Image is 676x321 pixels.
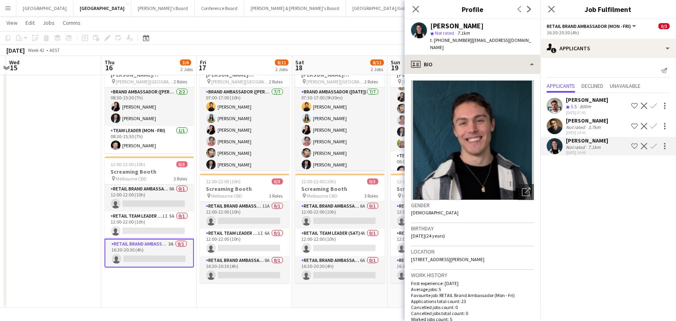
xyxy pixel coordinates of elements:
[105,239,194,267] app-card-role: RETAIL Brand Ambassador (Mon - Fri)3A0/116:30-20:30 (4h)
[105,52,194,153] app-job-card: 08:30-15:30 (7h)3/3MotoGP 2025 @ [PERSON_NAME][GEOGRAPHIC_DATA] [PERSON_NAME][GEOGRAPHIC_DATA]2 R...
[391,52,480,170] app-job-card: 08:00-17:30 (9h30m)8/8MotoGP 2025 @ [PERSON_NAME][GEOGRAPHIC_DATA] [PERSON_NAME][GEOGRAPHIC_DATA]...
[389,63,400,72] span: 19
[174,176,188,182] span: 3 Roles
[547,30,670,36] div: 16:30-20:30 (4h)
[206,178,241,184] span: 12:00-22:00 (10h)
[346,0,441,16] button: [GEOGRAPHIC_DATA]/Gold Coast Winter
[295,59,304,66] span: Sat
[397,178,432,184] span: 12:00-22:00 (10h)
[367,178,378,184] span: 0/3
[105,59,115,66] span: Thu
[105,168,194,175] h3: Screaming Booth
[411,304,534,310] p: Cancelled jobs count: 0
[391,256,480,283] app-card-role: RETAIL Brand Ambassador ([DATE])9A0/116:30-20:30 (4h)
[411,256,484,262] span: [STREET_ADDRESS][PERSON_NAME]
[200,59,206,66] span: Fri
[3,18,21,28] a: View
[365,79,378,85] span: 2 Roles
[371,66,383,72] div: 2 Jobs
[6,19,18,26] span: View
[411,210,459,216] span: [DEMOGRAPHIC_DATA]
[581,83,603,89] span: Declined
[63,19,81,26] span: Comms
[180,66,193,72] div: 2 Jobs
[211,193,243,199] span: Melbourne CBD
[73,0,131,16] button: [GEOGRAPHIC_DATA]
[411,225,534,232] h3: Birthday
[405,55,540,74] div: Bio
[307,193,338,199] span: Melbourne CBD
[411,310,534,316] p: Cancelled jobs total count: 0
[6,46,25,54] div: [DATE]
[275,66,288,72] div: 2 Jobs
[405,4,540,14] h3: Profile
[105,212,194,239] app-card-role: RETAIL Team Leader (Mon - Fri)1I5A0/112:00-22:00 (10h)
[272,178,283,184] span: 0/3
[307,79,365,85] span: [PERSON_NAME][GEOGRAPHIC_DATA]
[566,110,608,115] div: [DATE] 07:45
[294,63,304,72] span: 18
[566,150,608,155] div: [DATE] 14:49
[540,4,676,14] h3: Job Fulfilment
[200,174,289,283] app-job-card: 12:00-22:00 (10h)0/3Screaming Booth Melbourne CBD3 RolesRETAIL Brand Ambassador (Mon - Fri)11A0/1...
[200,229,289,256] app-card-role: RETAIL Team Leader (Mon - Fri)1I6A0/112:00-22:00 (10h)
[295,52,385,170] div: 07:30-17:00 (9h30m)8/8MotoGP 2025 @ [PERSON_NAME][GEOGRAPHIC_DATA] [PERSON_NAME][GEOGRAPHIC_DATA]...
[16,0,73,16] button: [GEOGRAPHIC_DATA]
[200,52,289,170] app-job-card: 07:00-17:00 (10h)8/8MotoGP 2025 @ [PERSON_NAME][GEOGRAPHIC_DATA] [PERSON_NAME][GEOGRAPHIC_DATA]2 ...
[295,229,385,256] app-card-role: RETAIL Team Leader (Sat)4A0/112:00-22:00 (10h)
[370,59,384,65] span: 8/11
[547,23,637,29] button: RETAIL Brand Ambassador (Mon - Fri)
[411,271,534,279] h3: Work history
[435,30,454,36] span: Not rated
[391,174,480,283] app-job-card: 12:00-22:00 (10h)0/3Screaming Booth Melbourne CBD3 RolesRETAIL Brand Ambassador ([DATE])11A0/112:...
[391,151,480,178] app-card-role: Team Leader ([DATE])1/108:00-17:30 (9h30m)[PERSON_NAME]
[40,18,58,28] a: Jobs
[200,185,289,192] h3: Screaming Booth
[566,124,587,130] div: Not rated
[195,0,244,16] button: Conference Board
[578,103,593,110] div: 800m
[9,59,20,66] span: Wed
[547,23,631,29] span: RETAIL Brand Ambassador (Mon - Fri)
[402,193,433,199] span: Melbourne CBD
[200,87,289,184] app-card-role: Brand Ambassador ([PERSON_NAME])7/707:00-17:00 (10h)[PERSON_NAME][PERSON_NAME][PERSON_NAME][PERSO...
[269,193,283,199] span: 3 Roles
[105,184,194,212] app-card-role: RETAIL Brand Ambassador (Mon - Fri)9A0/112:00-22:00 (10h)
[391,185,480,192] h3: Screaming Booth
[456,30,471,36] span: 7.1km
[411,298,534,304] p: Applications total count: 23
[587,144,602,150] div: 7.1km
[59,18,84,28] a: Comms
[391,59,400,66] span: Sun
[295,202,385,229] app-card-role: RETAIL Brand Ambassador ([DATE])6A0/112:00-22:00 (10h)
[103,63,115,72] span: 16
[566,144,587,150] div: Not rated
[391,55,480,151] app-card-role: Brand Ambassador ([DATE])7/708:00-17:30 (9h30m)[PERSON_NAME][PERSON_NAME][PERSON_NAME][PERSON_NAM...
[275,59,289,65] span: 8/11
[111,161,146,167] span: 12:00-22:00 (10h)
[200,202,289,229] app-card-role: RETAIL Brand Ambassador (Mon - Fri)11A0/112:00-22:00 (10h)
[199,63,206,72] span: 17
[295,256,385,283] app-card-role: RETAIL Brand Ambassador ([DATE])6A0/116:30-20:30 (4h)
[411,292,534,298] p: Favourite job: RETAIL Brand Ambassador (Mon - Fri)
[211,79,269,85] span: [PERSON_NAME][GEOGRAPHIC_DATA]
[610,83,640,89] span: Unavailable
[658,23,670,29] span: 0/3
[302,178,336,184] span: 12:00-22:00 (10h)
[22,18,38,28] a: Edit
[566,130,608,135] div: [DATE] 14:41
[49,47,60,53] div: AEST
[391,229,480,256] app-card-role: RETAIL Team Leader (Sun)7A0/112:00-22:00 (10h)
[566,96,608,103] div: [PERSON_NAME]
[105,157,194,267] div: 12:00-22:00 (10h)0/3Screaming Booth Melbourne CBD3 RolesRETAIL Brand Ambassador (Mon - Fri)9A0/11...
[174,79,188,85] span: 2 Roles
[365,193,378,199] span: 3 Roles
[411,233,445,239] span: [DATE] (24 years)
[411,80,534,200] img: Crew avatar or photo
[547,83,575,89] span: Applicants
[180,59,191,65] span: 3/6
[411,202,534,209] h3: Gender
